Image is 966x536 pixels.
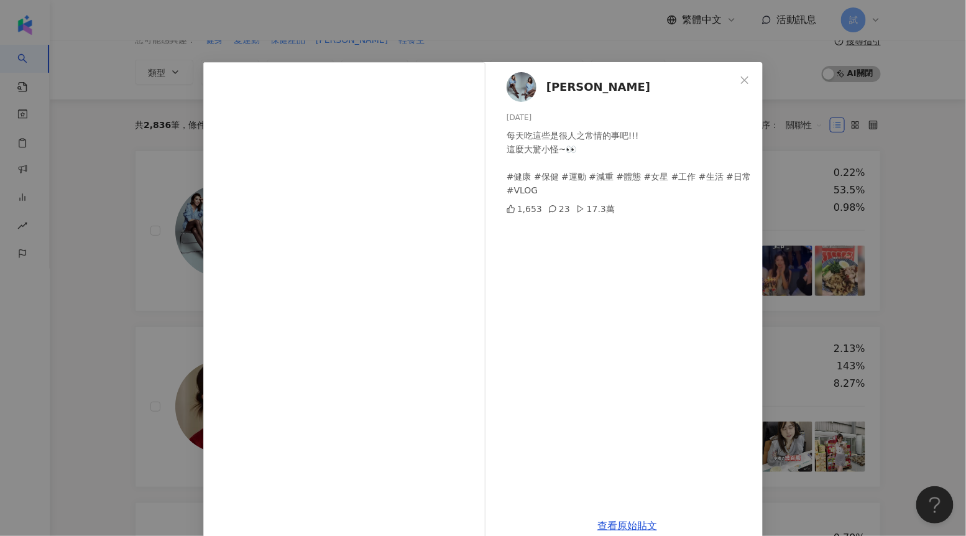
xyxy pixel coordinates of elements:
div: 1,653 [507,202,542,216]
a: 查看原始貼文 [597,520,657,532]
div: 23 [548,202,570,216]
div: 每天吃這些是很人之常情的事吧!!! 這麼大驚小怪~👀 #健康 #保健 #運動 #減重 #體態 #女星 #工作 #生活 #日常 #VLOG [507,129,753,197]
span: close [740,75,750,85]
a: KOL Avatar[PERSON_NAME] [507,72,735,102]
img: KOL Avatar [507,72,536,102]
span: [PERSON_NAME] [546,78,650,96]
button: Close [732,68,757,93]
div: [DATE] [507,112,753,124]
div: 17.3萬 [576,202,615,216]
